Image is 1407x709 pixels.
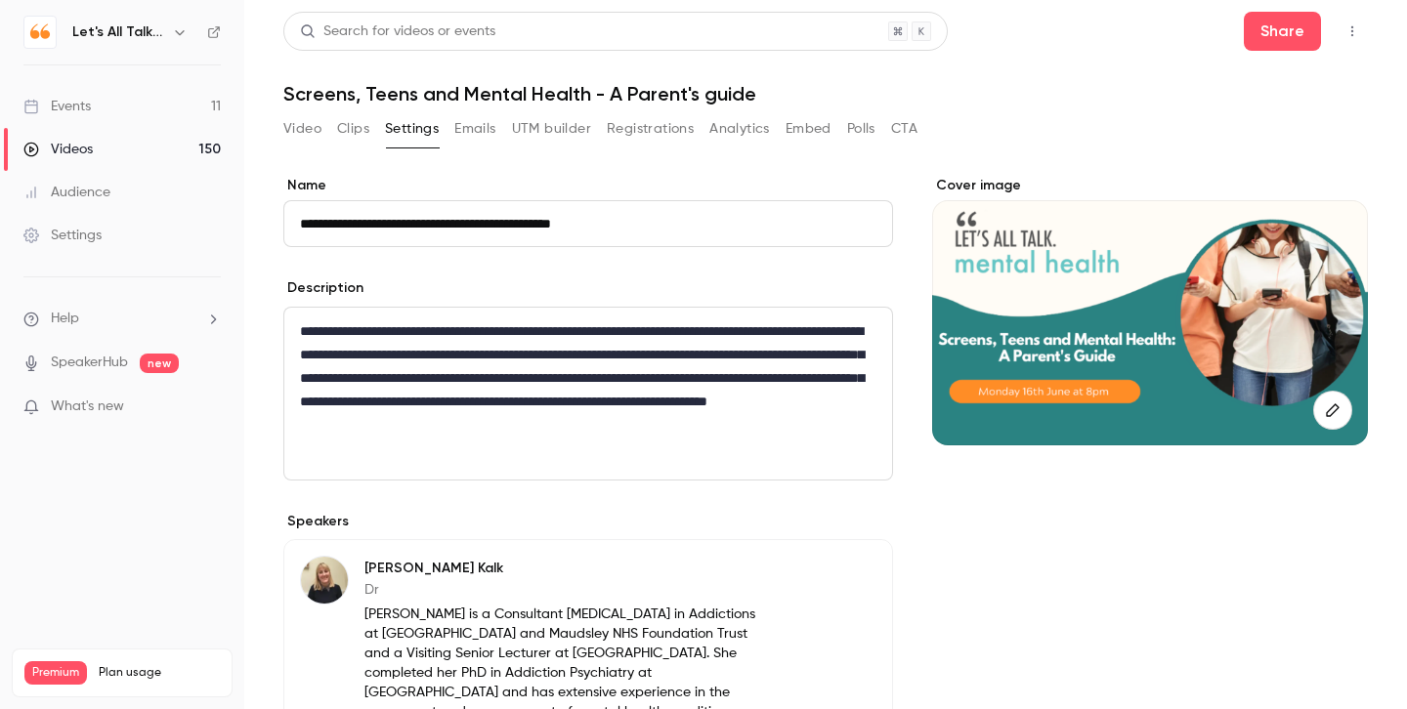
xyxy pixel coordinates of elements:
[182,685,220,702] p: / ∞
[283,278,363,298] label: Description
[283,176,893,195] label: Name
[140,354,179,373] span: new
[24,661,87,685] span: Premium
[283,82,1368,105] h1: Screens, Teens and Mental Health - A Parent's guide
[24,17,56,48] img: Let's All Talk Mental Health
[454,113,495,145] button: Emails
[1337,16,1368,47] button: Top Bar Actions
[512,113,591,145] button: UTM builder
[847,113,875,145] button: Polls
[23,309,221,329] li: help-dropdown-opener
[51,309,79,329] span: Help
[99,665,220,681] span: Plan usage
[23,97,91,116] div: Events
[932,176,1368,195] label: Cover image
[23,140,93,159] div: Videos
[1244,12,1321,51] button: Share
[805,556,876,587] button: Edit
[364,580,766,600] p: Dr
[709,113,770,145] button: Analytics
[23,183,110,202] div: Audience
[24,685,62,702] p: Videos
[51,353,128,373] a: SpeakerHub
[364,559,766,578] p: [PERSON_NAME] Kalk
[891,113,917,145] button: CTA
[283,113,321,145] button: Video
[197,398,221,416] iframe: Noticeable Trigger
[607,113,694,145] button: Registrations
[284,308,892,480] div: editor
[301,557,348,604] img: Nicky Kalk
[72,22,164,42] h6: Let's All Talk Mental Health
[182,688,201,699] span: 887
[51,396,124,417] span: What's new
[385,113,439,145] button: Settings
[283,512,893,531] p: Speakers
[337,113,369,145] button: Clips
[786,113,831,145] button: Embed
[23,226,102,245] div: Settings
[300,21,495,42] div: Search for videos or events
